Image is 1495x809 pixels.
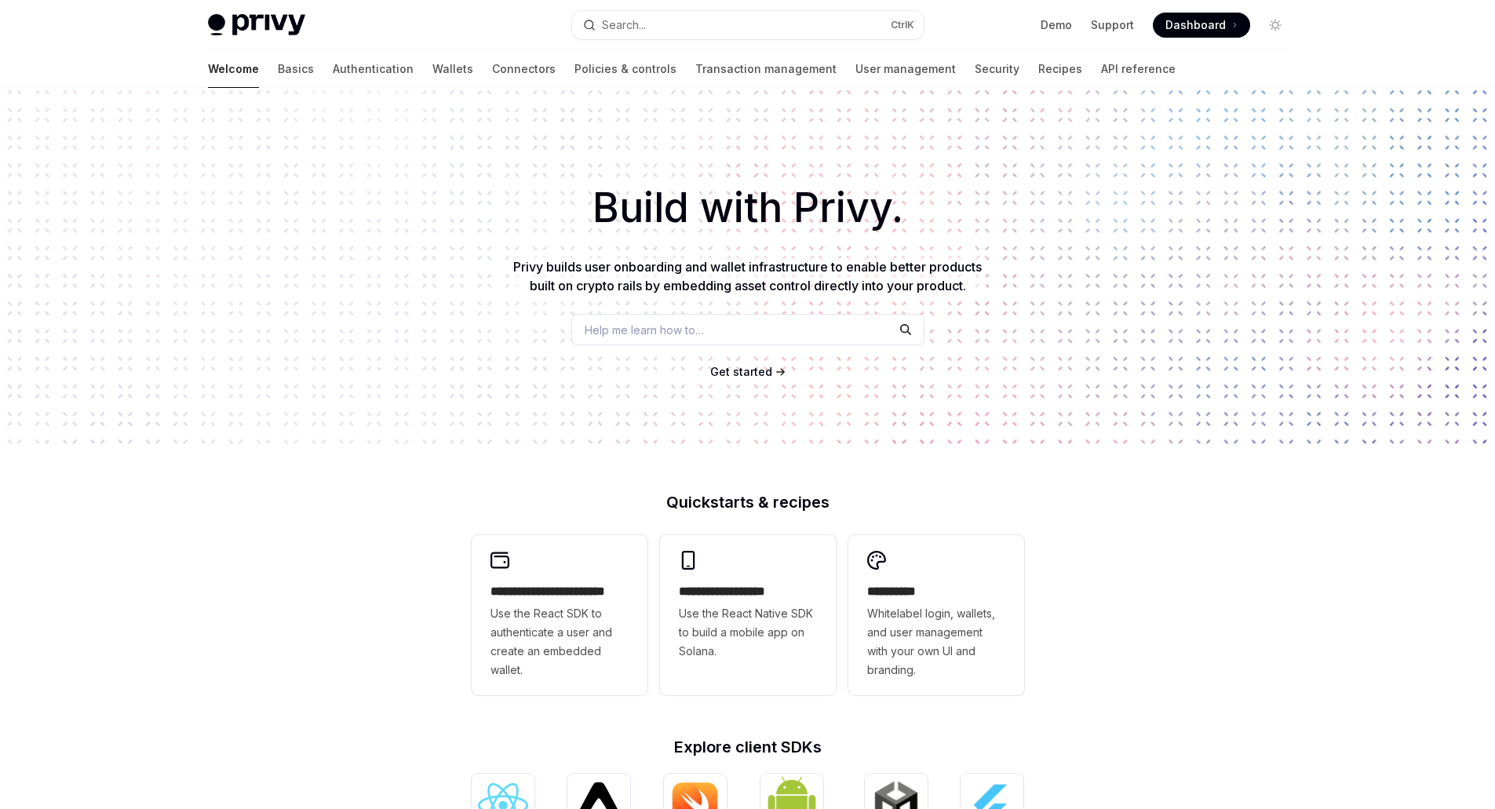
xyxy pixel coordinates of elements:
a: Basics [278,50,314,88]
h2: Quickstarts & recipes [472,494,1024,510]
a: User management [855,50,956,88]
img: light logo [208,14,305,36]
a: Recipes [1038,50,1082,88]
a: Get started [710,364,772,380]
span: Dashboard [1165,17,1226,33]
a: **** *****Whitelabel login, wallets, and user management with your own UI and branding. [848,535,1024,695]
span: Privy builds user onboarding and wallet infrastructure to enable better products built on crypto ... [513,259,982,293]
span: Whitelabel login, wallets, and user management with your own UI and branding. [867,604,1005,680]
a: Wallets [432,50,473,88]
span: Ctrl K [891,19,914,31]
a: API reference [1101,50,1176,88]
h2: Explore client SDKs [472,739,1024,755]
a: Support [1091,17,1134,33]
a: Authentication [333,50,414,88]
span: Get started [710,365,772,378]
a: **** **** **** ***Use the React Native SDK to build a mobile app on Solana. [660,535,836,695]
button: Toggle dark mode [1263,13,1288,38]
a: Transaction management [695,50,837,88]
a: Dashboard [1153,13,1250,38]
a: Welcome [208,50,259,88]
a: Connectors [492,50,556,88]
button: Search...CtrlK [572,11,924,39]
a: Security [975,50,1019,88]
div: Search... [602,16,646,35]
span: Help me learn how to… [585,322,704,338]
a: Demo [1041,17,1072,33]
h1: Build with Privy. [25,177,1470,239]
a: Policies & controls [574,50,676,88]
span: Use the React SDK to authenticate a user and create an embedded wallet. [490,604,629,680]
span: Use the React Native SDK to build a mobile app on Solana. [679,604,817,661]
